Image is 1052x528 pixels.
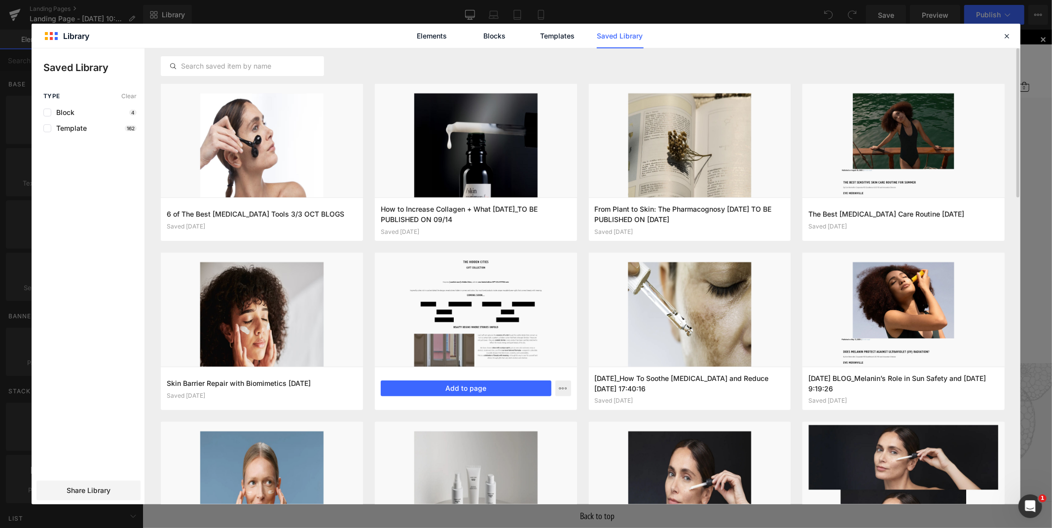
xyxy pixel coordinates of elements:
[595,204,785,224] h3: From Plant to Skin: The Pharmacognosy [DATE] TO BE PUBLISHED ON [DATE]
[125,125,137,131] p: 162
[808,223,999,230] div: Saved [DATE]
[10,36,34,66] a: b-corp
[508,51,562,68] button: SPA & Professional
[595,397,785,404] div: Saved [DATE]
[67,486,110,495] span: Share Library
[880,56,883,61] span: 0
[167,209,357,219] h3: 6 of The Best [MEDICAL_DATA] Tools 3/3 OCT BLOGS
[581,51,607,68] button: About Us
[534,24,581,48] a: Templates
[1039,494,1047,502] span: 1
[429,51,442,68] button: Body
[175,289,735,296] p: or Drag & Drop elements from left sidebar
[313,375,597,383] p: I want to receive [ comfort zone ] emails and stay updated on all the news!
[808,373,999,393] h3: [DATE] BLOG_Melanin’s Role in Sun Safety and [DATE] 9:19:26
[51,109,74,116] span: Block
[595,228,785,235] div: Saved [DATE]
[808,397,999,404] div: Saved [DATE]
[342,51,375,68] a: Best Sellers
[381,380,551,396] button: Add to page
[43,60,145,75] p: Saved Library
[161,60,324,72] input: Search saved item by name
[129,110,137,115] p: 4
[830,48,845,66] button: Search aria label
[43,93,60,100] span: Type
[303,51,322,68] a: New In
[313,392,597,419] input: Your email address
[381,204,571,224] h3: How to Increase Collagen + What [DATE]_TO BE PUBLISHED ON 09/14
[51,124,87,132] span: Template
[808,209,999,219] h3: The Best [MEDICAL_DATA] Care Routine [DATE]
[167,378,357,388] h3: Skin Barrier Repair with Biomimetics [DATE]
[462,51,489,68] button: Gift Ideas
[381,228,571,235] div: Saved [DATE]
[472,24,518,48] a: Blocks
[121,93,137,100] span: Clear
[175,141,735,152] p: Start building your page
[395,51,409,68] button: Face
[409,24,456,48] a: Elements
[595,373,785,393] h3: [DATE]_How To Soothe [MEDICAL_DATA] and Reduce [DATE] 17:40:16
[167,392,357,399] div: Saved [DATE]
[410,22,499,41] img: Comfort Zone United Kingdom
[1018,494,1042,518] iframe: Intercom live chat
[313,348,597,368] h4: Subscribe to our newsletter
[417,3,490,11] p: Free samples with every order!
[10,472,900,501] a: Back to top
[877,52,887,62] a: 0
[597,24,644,48] a: Saved Library
[13,36,31,66] svg: Certified B Corporation
[410,261,499,281] a: Explore Template
[167,223,357,230] div: Saved [DATE]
